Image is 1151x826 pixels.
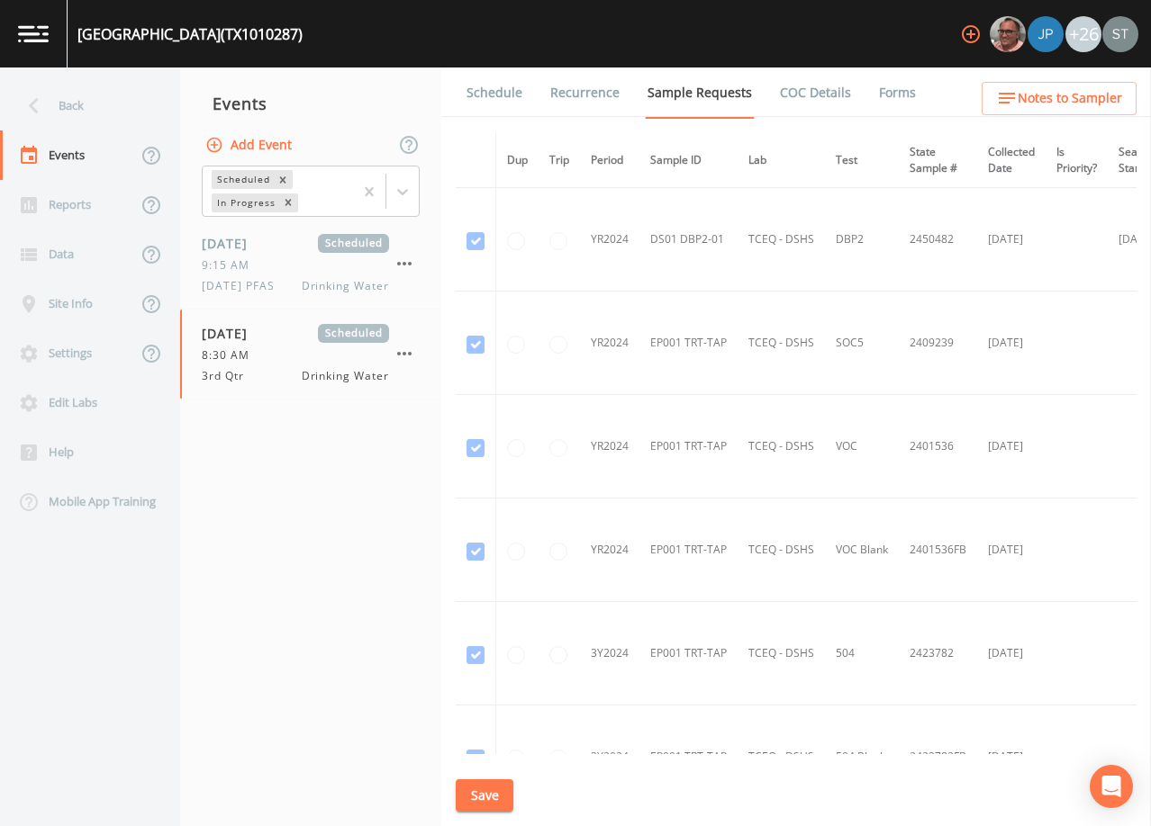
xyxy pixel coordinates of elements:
span: [DATE] [202,234,260,253]
th: State Sample # [899,133,977,188]
td: EP001 TRT-TAP [639,395,738,498]
span: Notes to Sampler [1018,87,1122,110]
td: DBP2 [825,188,899,292]
div: [GEOGRAPHIC_DATA] (TX1010287) [77,23,303,45]
th: Trip [539,133,580,188]
div: Remove In Progress [278,193,298,212]
td: 2423782 [899,602,977,705]
a: Schedule [464,67,525,118]
td: YR2024 [580,498,639,602]
th: Collected Date [977,133,1046,188]
a: Forms [876,67,919,118]
span: Scheduled [318,234,389,253]
button: Add Event [202,129,299,162]
div: Events [180,81,441,126]
th: Dup [496,133,539,188]
th: Is Priority? [1046,133,1108,188]
td: EP001 TRT-TAP [639,292,738,395]
span: 9:15 AM [202,257,260,274]
a: COC Details [777,67,854,118]
td: TCEQ - DSHS [738,705,825,809]
td: [DATE] [977,188,1046,292]
td: [DATE] [977,395,1046,498]
th: Period [580,133,639,188]
a: Sample Requests [645,67,755,119]
img: logo [18,25,49,42]
button: Notes to Sampler [982,82,1137,115]
td: 504 [825,602,899,705]
td: [DATE] [977,602,1046,705]
td: [DATE] [977,292,1046,395]
td: 2401536 [899,395,977,498]
img: e2d790fa78825a4bb76dcb6ab311d44c [990,16,1026,52]
td: TCEQ - DSHS [738,188,825,292]
td: 2450482 [899,188,977,292]
td: VOC [825,395,899,498]
a: [DATE]Scheduled9:15 AM[DATE] PFASDrinking Water [180,220,441,310]
td: YR2024 [580,395,639,498]
td: 2423782FB [899,705,977,809]
td: TCEQ - DSHS [738,498,825,602]
a: [DATE]Scheduled8:30 AM3rd QtrDrinking Water [180,310,441,400]
a: Recurrence [548,67,622,118]
td: EP001 TRT-TAP [639,705,738,809]
th: Sample ID [639,133,738,188]
th: Lab [738,133,825,188]
td: EP001 TRT-TAP [639,498,738,602]
td: SOC5 [825,292,899,395]
td: 504 Blank [825,705,899,809]
div: Scheduled [212,170,273,189]
div: Mike Franklin [989,16,1027,52]
td: [DATE] [977,498,1046,602]
td: 3Y2024 [580,602,639,705]
td: 2409239 [899,292,977,395]
td: TCEQ - DSHS [738,292,825,395]
img: cb9926319991c592eb2b4c75d39c237f [1102,16,1138,52]
div: Remove Scheduled [273,170,293,189]
td: VOC Blank [825,498,899,602]
span: 8:30 AM [202,347,260,364]
span: Drinking Water [302,368,389,384]
div: In Progress [212,193,278,212]
span: [DATE] PFAS [202,278,285,294]
td: 2401536FB [899,498,977,602]
th: Test [825,133,899,188]
span: [DATE] [202,324,260,343]
img: 41241ef155101aa6d92a04480b0d0000 [1028,16,1064,52]
td: DS01 DBP2-01 [639,188,738,292]
div: Open Intercom Messenger [1090,765,1133,808]
td: 3Y2024 [580,705,639,809]
td: TCEQ - DSHS [738,602,825,705]
td: [DATE] [977,705,1046,809]
button: Save [456,779,513,813]
td: TCEQ - DSHS [738,395,825,498]
span: 3rd Qtr [202,368,255,384]
span: Scheduled [318,324,389,343]
div: +26 [1065,16,1101,52]
td: YR2024 [580,188,639,292]
div: Joshua gere Paul [1027,16,1065,52]
span: Drinking Water [302,278,389,294]
td: YR2024 [580,292,639,395]
td: EP001 TRT-TAP [639,602,738,705]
